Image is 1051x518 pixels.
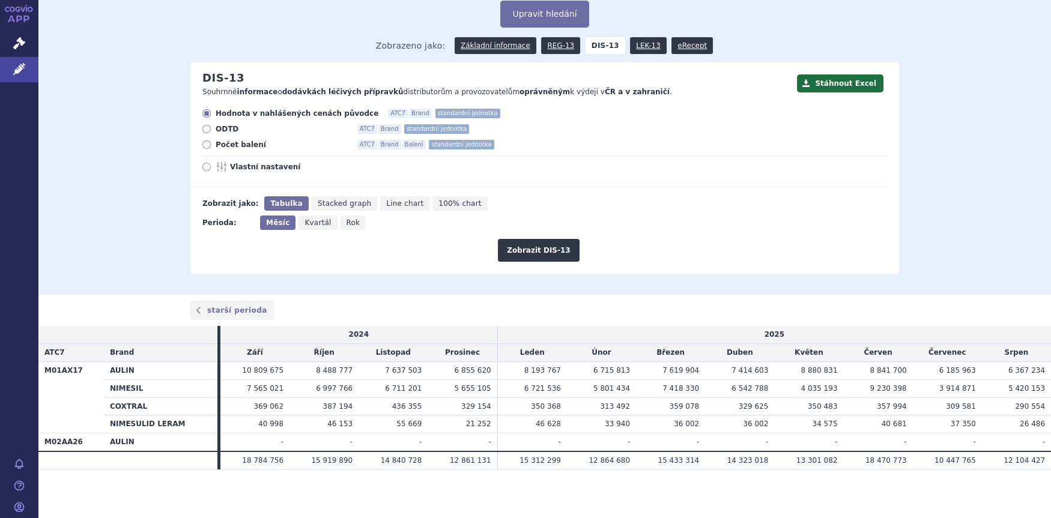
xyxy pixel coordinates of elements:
[697,438,699,446] span: -
[266,218,289,227] span: Měsíc
[359,344,428,362] td: Listopad
[281,438,283,446] span: -
[202,196,258,211] div: Zobrazit jako:
[913,344,982,362] td: Červenec
[318,199,371,208] span: Stacked graph
[674,420,699,428] span: 36 002
[870,384,907,393] span: 9 230 398
[242,366,283,375] span: 10 809 675
[466,420,491,428] span: 21 252
[727,456,769,465] span: 14 323 018
[104,361,217,379] th: AULIN
[600,402,630,411] span: 313 492
[237,88,278,96] strong: informace
[519,88,570,96] strong: oprávněným
[253,402,283,411] span: 369 062
[1008,366,1045,375] span: 6 367 234
[835,438,837,446] span: -
[519,456,561,465] span: 15 312 299
[350,438,353,446] span: -
[392,402,422,411] span: 436 355
[801,366,837,375] span: 8 880 831
[882,420,907,428] span: 40 681
[419,438,422,446] span: -
[220,326,497,343] td: 2024
[429,140,494,149] span: standardní jednotka
[44,348,65,357] span: ATC7
[435,109,500,118] span: standardní jednotka
[220,344,289,362] td: Září
[402,140,426,149] span: Balení
[247,384,283,393] span: 7 565 021
[216,140,348,149] span: Počet balení
[628,438,630,446] span: -
[630,37,666,54] a: LEK-13
[593,384,630,393] span: 5 801 434
[497,344,567,362] td: Leden
[230,162,362,172] span: Vlastní nastavení
[388,109,408,118] span: ATC7
[378,140,401,149] span: Brand
[524,366,561,375] span: 8 193 767
[658,456,699,465] span: 15 433 314
[376,37,446,54] span: Zobrazeno jako:
[488,438,491,446] span: -
[357,124,377,134] span: ATC7
[497,326,1051,343] td: 2025
[455,37,536,54] a: Základní informace
[731,366,768,375] span: 7 414 603
[801,384,837,393] span: 4 035 193
[104,379,217,397] th: NIMESIL
[381,456,422,465] span: 14 840 728
[870,366,907,375] span: 8 841 700
[797,74,883,92] button: Stáhnout Excel
[104,397,217,415] th: COXTRAL
[731,384,768,393] span: 6 542 788
[796,456,838,465] span: 13 301 082
[934,456,976,465] span: 10 447 765
[289,344,359,362] td: Říjen
[500,1,589,28] button: Upravit hledání
[104,433,217,451] th: AULIN
[1004,456,1045,465] span: 12 104 427
[705,344,774,362] td: Duben
[404,124,469,134] span: standardní jednotka
[409,109,432,118] span: Brand
[662,384,699,393] span: 7 418 330
[498,239,579,262] button: Zobrazit DIS-13
[202,215,254,230] div: Perioda:
[739,402,769,411] span: 329 625
[386,199,423,208] span: Line chart
[385,366,422,375] span: 7 637 503
[982,344,1051,362] td: Srpen
[104,415,217,433] th: NIMESULID LERAM
[282,88,404,96] strong: dodávkách léčivých přípravků
[1015,402,1045,411] span: 290 554
[270,199,302,208] span: Tabulka
[311,456,353,465] span: 15 919 890
[1043,438,1045,446] span: -
[396,420,422,428] span: 55 669
[242,456,283,465] span: 18 784 756
[455,366,491,375] span: 6 855 620
[593,366,630,375] span: 6 715 813
[670,402,700,411] span: 359 078
[38,433,104,451] th: M02AA26
[636,344,705,362] td: Březen
[216,124,348,134] span: ODTD
[1008,384,1045,393] span: 5 420 153
[812,420,837,428] span: 34 575
[536,420,561,428] span: 46 628
[258,420,283,428] span: 40 998
[939,384,976,393] span: 3 914 871
[865,456,907,465] span: 18 470 773
[877,402,907,411] span: 357 994
[38,361,104,433] th: M01AX17
[304,218,331,227] span: Kvartál
[946,402,976,411] span: 309 581
[455,384,491,393] span: 5 655 105
[939,366,976,375] span: 6 185 963
[605,88,670,96] strong: ČR a v zahraničí
[450,456,491,465] span: 12 861 131
[327,420,353,428] span: 46 153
